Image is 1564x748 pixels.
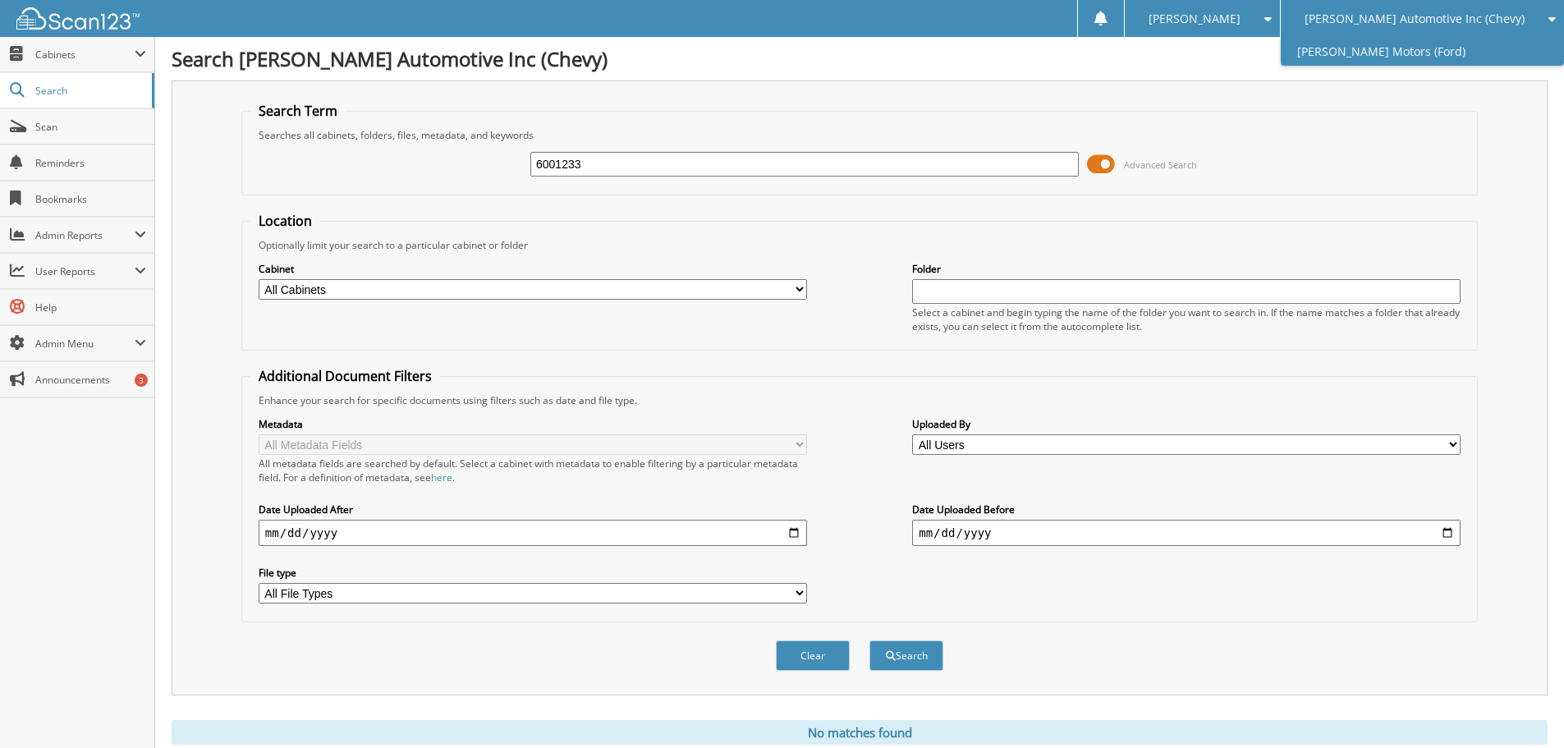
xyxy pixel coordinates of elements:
[250,102,346,120] legend: Search Term
[776,640,850,671] button: Clear
[259,502,807,516] label: Date Uploaded After
[1281,37,1564,66] a: [PERSON_NAME] Motors (Ford)
[35,373,146,387] span: Announcements
[35,228,135,242] span: Admin Reports
[35,84,144,98] span: Search
[172,45,1548,72] h1: Search [PERSON_NAME] Automotive Inc (Chevy)
[1482,669,1564,748] iframe: Chat Widget
[1124,158,1197,171] span: Advanced Search
[172,720,1548,745] div: No matches found
[250,393,1469,407] div: Enhance your search for specific documents using filters such as date and file type.
[1305,14,1525,24] span: [PERSON_NAME] Automotive Inc (Chevy)
[250,367,440,385] legend: Additional Document Filters
[35,120,146,134] span: Scan
[16,7,140,30] img: scan123-logo-white.svg
[912,305,1461,333] div: Select a cabinet and begin typing the name of the folder you want to search in. If the name match...
[259,417,807,431] label: Metadata
[35,156,146,170] span: Reminders
[912,502,1461,516] label: Date Uploaded Before
[259,520,807,546] input: start
[912,262,1461,276] label: Folder
[912,520,1461,546] input: end
[259,262,807,276] label: Cabinet
[35,48,135,62] span: Cabinets
[869,640,943,671] button: Search
[35,337,135,351] span: Admin Menu
[250,212,320,230] legend: Location
[35,301,146,314] span: Help
[912,417,1461,431] label: Uploaded By
[250,128,1469,142] div: Searches all cabinets, folders, files, metadata, and keywords
[35,264,135,278] span: User Reports
[259,457,807,484] div: All metadata fields are searched by default. Select a cabinet with metadata to enable filtering b...
[35,192,146,206] span: Bookmarks
[135,374,148,387] div: 3
[1149,14,1241,24] span: [PERSON_NAME]
[250,238,1469,252] div: Optionally limit your search to a particular cabinet or folder
[259,566,807,580] label: File type
[431,470,452,484] a: here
